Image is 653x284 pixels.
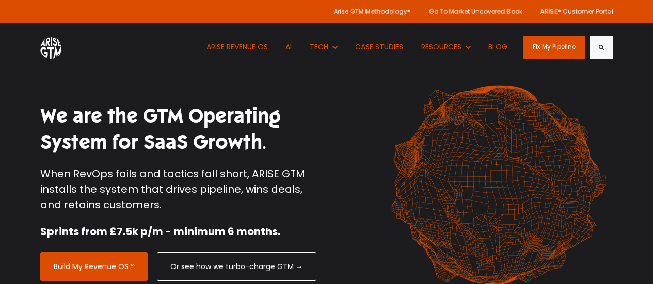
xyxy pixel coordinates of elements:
a: AI [278,23,300,71]
strong: Sprints from £7.5k p/m - minimum 6 months. [40,224,280,239]
a: ARISE REVENUE OS [199,23,276,71]
a: Or see how we turbo-charge GTM → [157,252,316,281]
button: Search [590,36,613,59]
a: Build My Revenue OS™ [40,252,148,281]
button: Show submenu for RESOURCES RESOURCES [413,23,478,71]
span: TECH [310,42,328,52]
h1: We are the GTM Operating System for SaaS Growth. [40,103,319,156]
img: ARISE GTM logo (1) white [40,36,61,59]
p: When RevOps fails and tactics fall short, ARISE GTM installs the system that drives pipeline, win... [40,166,319,212]
a: BLOG [481,23,516,71]
a: CASE STUDIES [348,23,411,71]
span: RESOURCES [421,42,461,52]
button: Show submenu for TECH TECH [302,23,345,71]
a: Fix My Pipeline [523,36,585,59]
nav: Desktop navigation [199,23,515,71]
